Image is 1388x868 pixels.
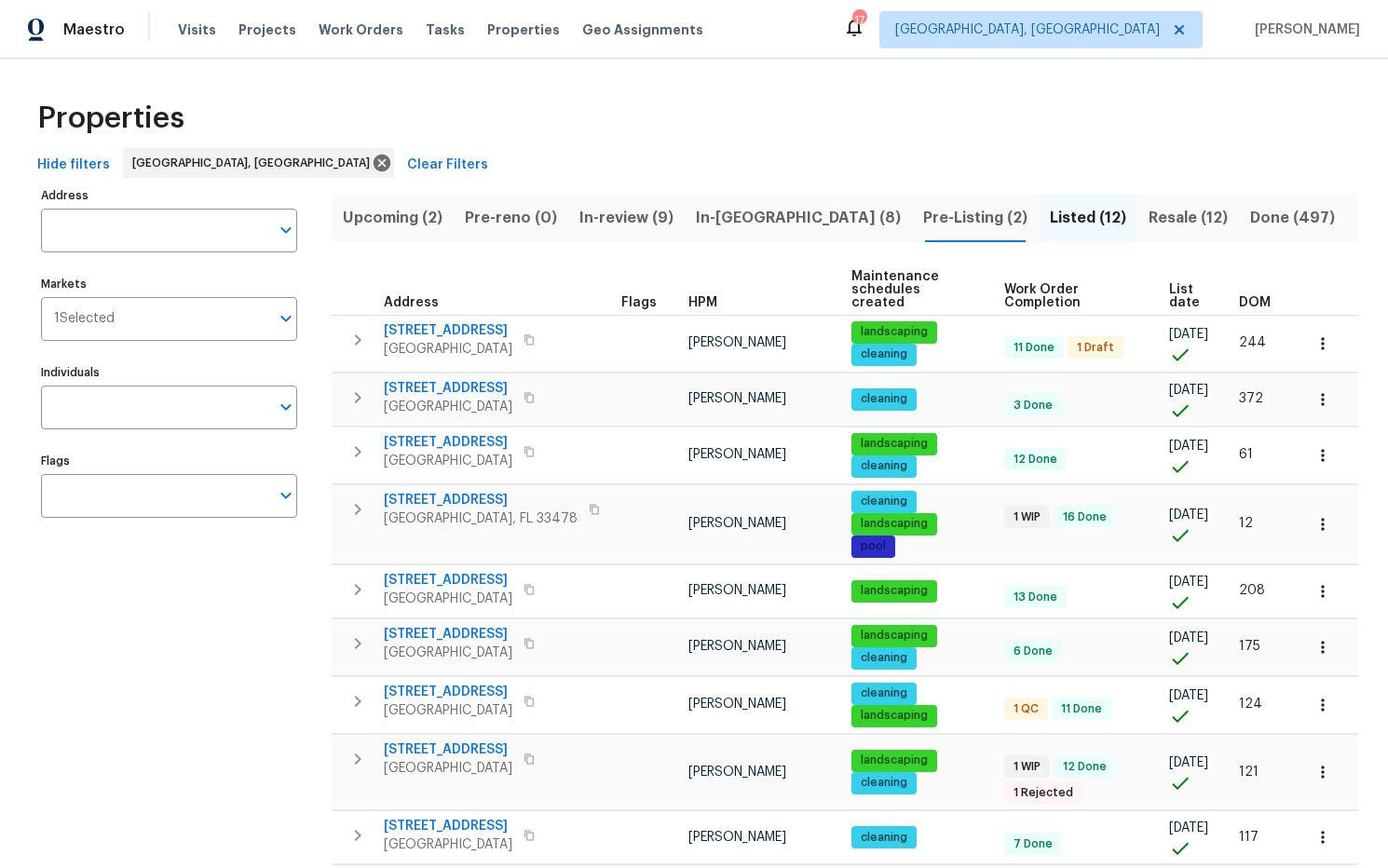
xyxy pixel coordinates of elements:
[688,392,786,405] span: [PERSON_NAME]
[384,644,512,662] span: [GEOGRAPHIC_DATA]
[688,640,786,653] span: [PERSON_NAME]
[384,379,512,398] span: [STREET_ADDRESS]
[688,766,786,779] span: [PERSON_NAME]
[1239,584,1265,597] span: 208
[384,340,512,359] span: [GEOGRAPHIC_DATA]
[852,11,865,30] div: 17
[465,205,557,231] span: Pre-reno (0)
[30,148,117,183] button: Hide filters
[1169,631,1208,644] span: [DATE]
[426,23,465,36] span: Tasks
[923,205,1027,231] span: Pre-Listing (2)
[1169,821,1208,834] span: [DATE]
[1169,689,1208,702] span: [DATE]
[1004,283,1137,309] span: Work Order Completion
[853,538,893,554] span: pool
[384,625,512,644] span: [STREET_ADDRESS]
[384,452,512,470] span: [GEOGRAPHIC_DATA]
[1006,836,1060,852] span: 7 Done
[688,517,786,530] span: [PERSON_NAME]
[384,433,512,452] span: [STREET_ADDRESS]
[1250,205,1335,231] span: Done (497)
[1239,640,1260,653] span: 175
[37,154,110,177] span: Hide filters
[63,20,125,39] span: Maestro
[37,109,184,128] span: Properties
[853,650,915,666] span: cleaning
[1169,384,1208,397] span: [DATE]
[384,491,578,509] span: [STREET_ADDRESS]
[1055,509,1114,525] span: 16 Done
[1239,448,1253,461] span: 61
[319,20,403,39] span: Work Orders
[178,20,216,39] span: Visits
[1006,701,1046,717] span: 1 QC
[273,394,299,420] button: Open
[1169,440,1208,453] span: [DATE]
[1006,759,1048,775] span: 1 WIP
[853,346,915,362] span: cleaning
[688,296,717,309] span: HPM
[1006,590,1065,605] span: 13 Done
[853,391,915,407] span: cleaning
[621,296,657,309] span: Flags
[384,571,512,590] span: [STREET_ADDRESS]
[1239,392,1263,405] span: 372
[688,448,786,461] span: [PERSON_NAME]
[688,584,786,597] span: [PERSON_NAME]
[1006,509,1048,525] span: 1 WIP
[384,296,439,309] span: Address
[1169,576,1208,589] span: [DATE]
[1149,205,1228,231] span: Resale (12)
[1006,644,1060,659] span: 6 Done
[123,148,394,178] div: [GEOGRAPHIC_DATA], [GEOGRAPHIC_DATA]
[853,685,915,701] span: cleaning
[853,494,915,509] span: cleaning
[1006,340,1062,356] span: 11 Done
[853,628,935,644] span: landscaping
[853,775,915,791] span: cleaning
[54,311,115,327] span: 1 Selected
[696,205,901,231] span: In-[GEOGRAPHIC_DATA] (8)
[132,154,377,172] span: [GEOGRAPHIC_DATA], [GEOGRAPHIC_DATA]
[384,398,512,416] span: [GEOGRAPHIC_DATA]
[1006,398,1060,414] span: 3 Done
[384,590,512,608] span: [GEOGRAPHIC_DATA]
[1169,283,1207,309] span: List date
[1069,340,1122,356] span: 1 Draft
[1169,509,1208,522] span: [DATE]
[273,217,299,243] button: Open
[853,436,935,452] span: landscaping
[853,708,935,724] span: landscaping
[1169,756,1208,769] span: [DATE]
[238,20,296,39] span: Projects
[384,740,512,759] span: [STREET_ADDRESS]
[384,835,512,854] span: [GEOGRAPHIC_DATA]
[688,336,786,349] span: [PERSON_NAME]
[1050,205,1126,231] span: Listed (12)
[384,701,512,720] span: [GEOGRAPHIC_DATA]
[582,20,703,39] span: Geo Assignments
[853,583,935,599] span: landscaping
[688,698,786,711] span: [PERSON_NAME]
[853,753,935,768] span: landscaping
[1239,698,1262,711] span: 124
[407,154,488,177] span: Clear Filters
[384,683,512,701] span: [STREET_ADDRESS]
[487,20,560,39] span: Properties
[853,458,915,474] span: cleaning
[853,324,935,340] span: landscaping
[1239,296,1271,309] span: DOM
[1239,517,1253,530] span: 12
[41,190,297,201] label: Address
[1239,831,1259,844] span: 117
[1055,759,1114,775] span: 12 Done
[343,205,442,231] span: Upcoming (2)
[400,148,496,183] button: Clear Filters
[41,367,297,378] label: Individuals
[1239,766,1259,779] span: 121
[853,516,935,532] span: landscaping
[851,270,973,309] span: Maintenance schedules created
[41,278,297,290] label: Markets
[384,509,578,528] span: [GEOGRAPHIC_DATA], FL 33478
